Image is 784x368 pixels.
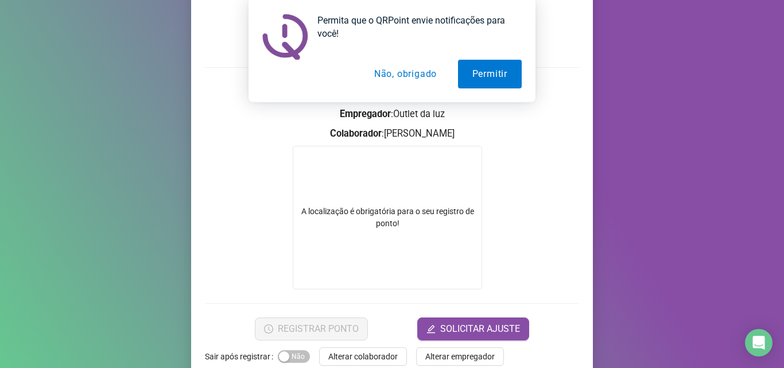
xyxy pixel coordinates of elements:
div: A localização é obrigatória para o seu registro de ponto! [293,206,482,230]
h3: : Outlet da luz [205,107,579,122]
strong: Empregador [340,109,391,119]
button: Não, obrigado [360,60,451,88]
strong: Colaborador [330,128,382,139]
span: Alterar empregador [425,350,495,363]
span: Alterar colaborador [328,350,398,363]
span: edit [426,324,436,334]
label: Sair após registrar [205,347,278,366]
img: notification icon [262,14,308,60]
div: Open Intercom Messenger [745,329,773,357]
button: Permitir [458,60,522,88]
span: SOLICITAR AJUSTE [440,322,520,336]
button: Alterar colaborador [319,347,407,366]
h3: : [PERSON_NAME] [205,126,579,141]
button: editSOLICITAR AJUSTE [417,317,529,340]
div: Permita que o QRPoint envie notificações para você! [308,14,522,40]
button: Alterar empregador [416,347,504,366]
button: REGISTRAR PONTO [255,317,368,340]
